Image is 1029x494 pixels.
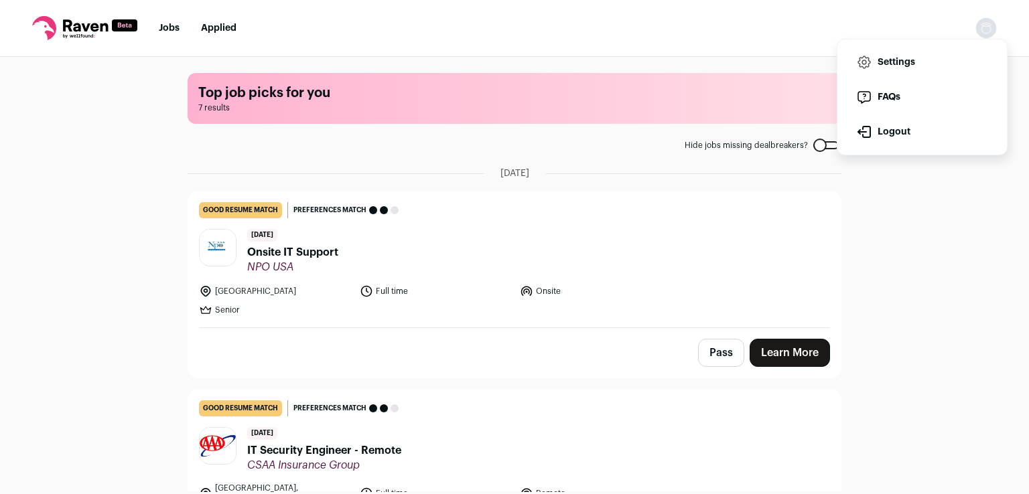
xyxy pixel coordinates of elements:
[247,459,401,472] span: CSAA Insurance Group
[198,84,831,102] h1: Top job picks for you
[188,191,841,327] a: good resume match Preferences match [DATE] Onsite IT Support NPO USA [GEOGRAPHIC_DATA] Full time ...
[200,230,236,266] img: 8558779f7f2400f99ae7b675a31d5e72cf68b21ccb5fd41a667673c8ae2bda75.jpg
[698,339,744,367] button: Pass
[685,140,808,151] span: Hide jobs missing dealbreakers?
[199,303,352,317] li: Senior
[247,244,338,260] span: Onsite IT Support
[201,23,236,33] a: Applied
[500,167,529,180] span: [DATE]
[247,442,401,459] span: IT Security Engineer - Remote
[848,116,996,148] button: Logout
[975,17,997,39] button: Open dropdown
[293,402,366,415] span: Preferences match
[360,284,512,298] li: Full time
[199,284,352,298] li: [GEOGRAPHIC_DATA]
[975,17,997,39] img: nopic.png
[247,260,338,274] span: NPO USA
[198,102,831,113] span: 7 results
[200,428,236,464] img: 42bf5720b58b8c38dea2f4cb28cfb964c5e4d69b67883462c5dc7a15feb97e5d
[848,81,996,113] a: FAQs
[247,229,277,242] span: [DATE]
[199,400,282,416] div: good resume match
[199,202,282,218] div: good resume match
[848,46,996,78] a: Settings
[520,284,673,298] li: Onsite
[247,427,277,440] span: [DATE]
[293,203,366,217] span: Preferences match
[750,339,830,367] a: Learn More
[159,23,180,33] a: Jobs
